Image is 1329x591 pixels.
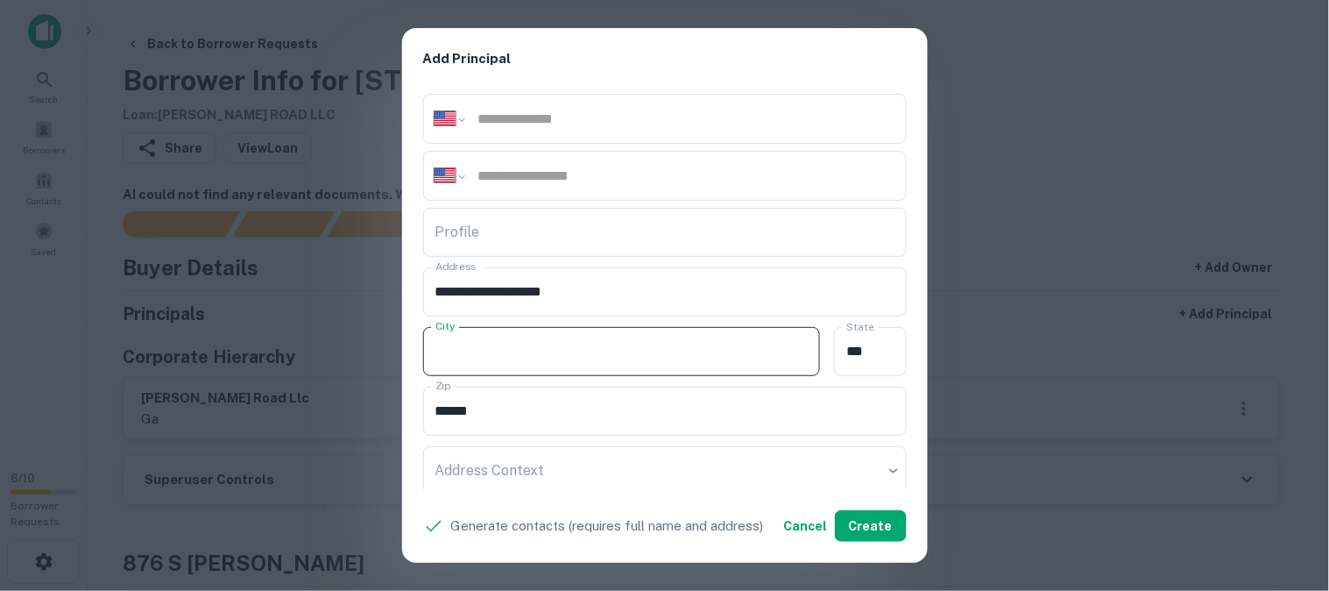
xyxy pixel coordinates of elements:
[835,510,907,542] button: Create
[435,379,451,394] label: Zip
[777,510,835,542] button: Cancel
[402,28,928,90] h2: Add Principal
[435,319,456,334] label: City
[846,319,874,334] label: State
[435,260,476,274] label: Address
[451,516,764,537] p: Generate contacts (requires full name and address)
[423,446,907,495] div: ​
[1241,451,1329,535] iframe: Chat Widget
